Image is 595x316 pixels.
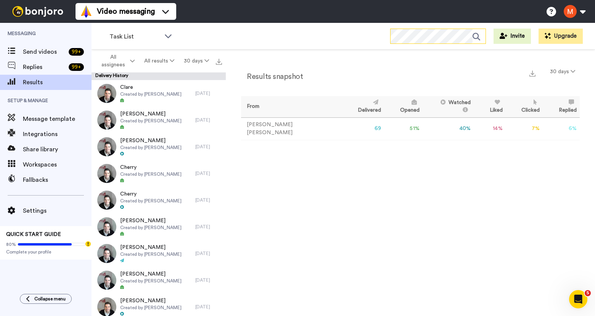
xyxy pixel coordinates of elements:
[85,241,92,247] div: Tooltip anchor
[216,59,222,65] img: export.svg
[342,117,384,140] td: 69
[195,90,222,96] div: [DATE]
[6,232,61,237] span: QUICK START GUIDE
[92,240,226,267] a: [PERSON_NAME]Created by [PERSON_NAME][DATE]
[506,96,543,117] th: Clicked
[120,305,182,311] span: Created by [PERSON_NAME]
[120,91,182,97] span: Created by [PERSON_NAME]
[98,53,129,69] span: All assignees
[195,197,222,203] div: [DATE]
[474,117,506,140] td: 14 %
[120,137,182,144] span: [PERSON_NAME]
[179,54,214,68] button: 30 days
[545,65,580,79] button: 30 days
[6,241,16,247] span: 80%
[97,217,116,236] img: ad659c76-1067-4270-858e-e2be0fab6569-thumb.jpg
[92,267,226,294] a: [PERSON_NAME]Created by [PERSON_NAME][DATE]
[69,48,84,56] div: 99 +
[494,29,531,44] button: Invite
[195,277,222,283] div: [DATE]
[92,213,226,240] a: [PERSON_NAME]Created by [PERSON_NAME][DATE]
[120,198,182,204] span: Created by [PERSON_NAME]
[92,133,226,160] a: [PERSON_NAME]Created by [PERSON_NAME][DATE]
[20,294,72,304] button: Collapse menu
[214,55,224,67] button: Export all results that match these filters now.
[92,160,226,187] a: CherryCreated by [PERSON_NAME][DATE]
[241,96,342,117] th: From
[241,72,303,81] h2: Results snapshot
[6,249,85,255] span: Complete your profile
[195,224,222,230] div: [DATE]
[120,270,182,278] span: [PERSON_NAME]
[23,160,92,169] span: Workspaces
[97,191,116,210] img: 53c58393-8b19-4464-a1d4-fca5e7e2caa0-thumb.jpg
[23,63,66,72] span: Replies
[9,6,66,17] img: bj-logo-header-white.svg
[23,145,92,154] span: Share library
[23,47,66,56] span: Send videos
[93,50,140,72] button: All assignees
[539,29,583,44] button: Upgrade
[543,117,580,140] td: 6 %
[474,96,506,117] th: Liked
[120,171,182,177] span: Created by [PERSON_NAME]
[569,290,587,308] iframe: Intercom live chat
[23,175,92,184] span: Fallbacks
[120,225,182,231] span: Created by [PERSON_NAME]
[92,187,226,213] a: CherryCreated by [PERSON_NAME][DATE]
[97,84,116,103] img: 22981cd6-d423-4b26-ab31-92cb844528cd-thumb.jpg
[384,96,423,117] th: Opened
[195,144,222,150] div: [DATE]
[342,96,384,117] th: Delivered
[423,96,474,117] th: Watched
[92,80,226,107] a: ClareCreated by [PERSON_NAME][DATE]
[97,111,116,130] img: bc71922a-85ca-426a-8cc5-54522609e8da-thumb.jpg
[120,297,182,305] span: [PERSON_NAME]
[140,54,179,68] button: All results
[423,117,474,140] td: 40 %
[23,114,92,124] span: Message template
[97,244,116,263] img: ad659c76-1067-4270-858e-e2be0fab6569-thumb.jpg
[120,244,182,251] span: [PERSON_NAME]
[23,130,92,139] span: Integrations
[384,117,423,140] td: 51 %
[120,217,182,225] span: [PERSON_NAME]
[529,71,535,77] img: export.svg
[543,96,580,117] th: Replied
[241,117,342,140] td: [PERSON_NAME] [PERSON_NAME]
[34,296,66,302] span: Collapse menu
[92,72,226,80] div: Delivery History
[97,271,116,290] img: d8e16587-af4b-4c51-b73d-2656e283bee0-thumb.jpg
[80,5,92,18] img: vm-color.svg
[195,250,222,257] div: [DATE]
[195,304,222,310] div: [DATE]
[585,290,591,296] span: 5
[120,118,182,124] span: Created by [PERSON_NAME]
[120,164,182,171] span: Cherry
[23,78,92,87] span: Results
[23,206,92,215] span: Settings
[527,67,538,79] button: Export a summary of each team member’s results that match this filter now.
[120,83,182,91] span: Clare
[97,6,155,17] span: Video messaging
[97,164,116,183] img: 53c58393-8b19-4464-a1d4-fca5e7e2caa0-thumb.jpg
[506,117,543,140] td: 7 %
[195,117,222,123] div: [DATE]
[97,137,116,156] img: bc71922a-85ca-426a-8cc5-54522609e8da-thumb.jpg
[120,190,182,198] span: Cherry
[120,278,182,284] span: Created by [PERSON_NAME]
[109,32,161,41] span: Task List
[92,107,226,133] a: [PERSON_NAME]Created by [PERSON_NAME][DATE]
[69,63,84,71] div: 99 +
[120,144,182,151] span: Created by [PERSON_NAME]
[120,110,182,118] span: [PERSON_NAME]
[120,251,182,257] span: Created by [PERSON_NAME]
[195,170,222,176] div: [DATE]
